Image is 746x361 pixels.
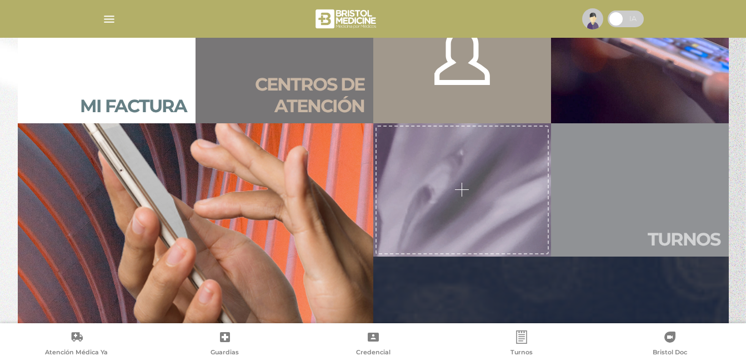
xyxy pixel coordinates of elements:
span: Credencial [356,348,390,358]
img: bristol-medicine-blanco.png [314,6,380,32]
a: Turnos [551,123,729,257]
a: Atención Médica Ya [2,330,151,359]
img: Cober_menu-lines-white.svg [102,12,116,26]
h2: Tur nos [648,229,720,250]
span: Bristol Doc [653,348,687,358]
img: profile-placeholder.svg [582,8,603,29]
span: Guardias [211,348,239,358]
span: Atención Médica Ya [45,348,108,358]
a: Turnos [447,330,595,359]
h2: Mi factura [80,96,187,117]
a: Guardias [151,330,299,359]
a: Bristol Doc [595,330,744,359]
a: Credencial [299,330,447,359]
h2: Centros de atención [204,74,364,117]
span: Turnos [510,348,533,358]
